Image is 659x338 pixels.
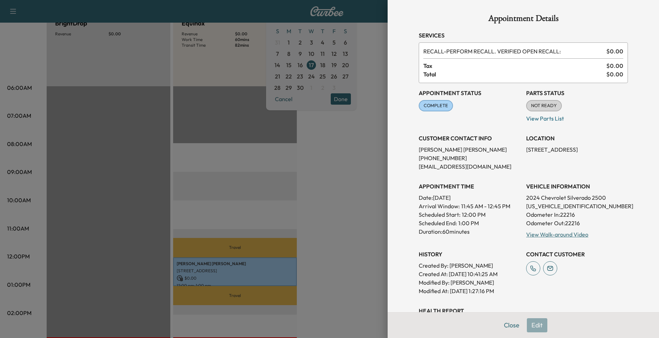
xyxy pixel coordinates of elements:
span: PERFORM RECALL. VERIFIED OPEN RECALL: [423,47,604,56]
h3: VEHICLE INFORMATION [526,182,628,191]
p: [EMAIL_ADDRESS][DOMAIN_NAME] [419,162,520,171]
p: Date: [DATE] [419,193,520,202]
span: $ 0.00 [606,70,623,78]
p: Modified By : [PERSON_NAME] [419,278,520,287]
p: Odometer Out: 22216 [526,219,628,227]
p: 12:00 PM [462,210,486,219]
h1: Appointment Details [419,14,628,25]
button: Close [499,318,524,332]
a: View Walk-around Video [526,231,588,238]
h3: Parts Status [526,89,628,97]
p: [PHONE_NUMBER] [419,154,520,162]
span: Tax [423,62,606,70]
span: $ 0.00 [606,62,623,70]
h3: Appointment Status [419,89,520,97]
h3: Health Report [419,307,628,315]
span: Total [423,70,606,78]
p: [STREET_ADDRESS] [526,145,628,154]
h3: CUSTOMER CONTACT INFO [419,134,520,142]
h3: APPOINTMENT TIME [419,182,520,191]
span: NOT READY [527,102,561,109]
p: 2024 Chevrolet Silverado 2500 [526,193,628,202]
p: Duration: 60 minutes [419,227,520,236]
h3: Services [419,31,628,40]
p: Arrival Window: [419,202,520,210]
h3: LOCATION [526,134,628,142]
p: 1:00 PM [458,219,479,227]
p: Odometer In: 22216 [526,210,628,219]
p: Created By : [PERSON_NAME] [419,261,520,270]
h3: CONTACT CUSTOMER [526,250,628,258]
p: [PERSON_NAME] [PERSON_NAME] [419,145,520,154]
span: 11:45 AM - 12:45 PM [461,202,510,210]
span: COMPLETE [419,102,452,109]
p: Scheduled Start: [419,210,460,219]
p: View Parts List [526,111,628,123]
h3: History [419,250,520,258]
p: Modified At : [DATE] 1:27:16 PM [419,287,520,295]
p: [US_VEHICLE_IDENTIFICATION_NUMBER] [526,202,628,210]
span: $ 0.00 [606,47,623,56]
p: Scheduled End: [419,219,457,227]
p: Created At : [DATE] 10:41:25 AM [419,270,520,278]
